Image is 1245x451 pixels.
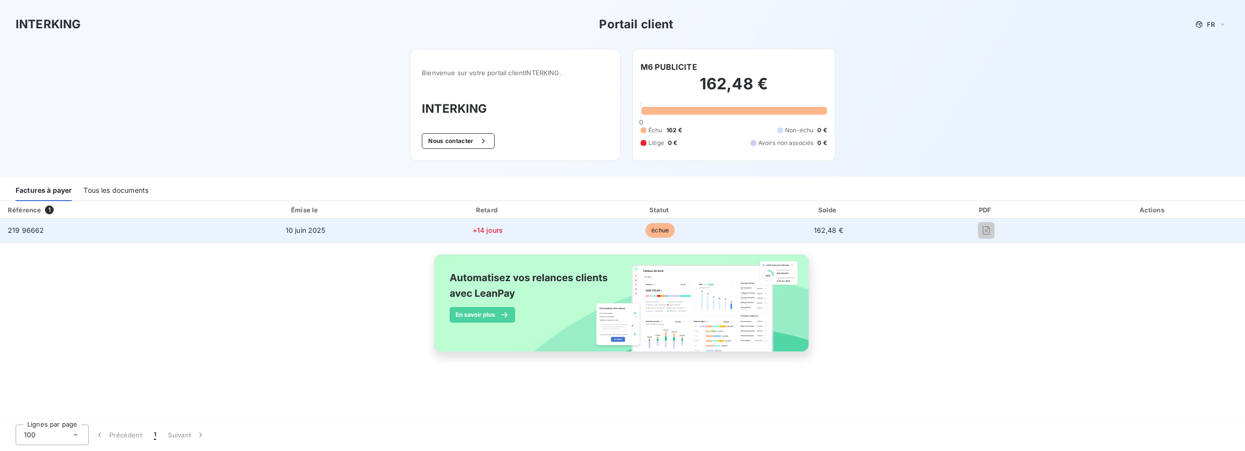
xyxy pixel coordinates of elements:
h2: 162,48 € [641,74,827,103]
span: Non-échu [785,126,813,135]
span: Litige [648,139,664,147]
span: 0 € [817,126,827,135]
h3: INTERKING [422,100,608,118]
span: 162 € [666,126,683,135]
span: 162,48 € [814,226,843,234]
div: Émise le [212,205,398,215]
button: Nous contacter [422,133,494,149]
button: Suivant [162,425,211,445]
h3: Portail client [599,16,673,33]
span: 0 € [668,139,677,147]
div: PDF [913,205,1059,215]
span: échue [645,223,675,238]
div: Référence [8,206,41,214]
span: 1 [154,430,156,440]
div: Retard [402,205,573,215]
span: 10 juin 2025 [286,226,326,234]
div: Tous les documents [83,181,148,201]
div: Statut [577,205,744,215]
div: Solde [747,205,910,215]
span: 0 € [817,139,827,147]
button: Précédent [89,425,148,445]
span: 1 [45,205,54,214]
span: Avoirs non associés [758,139,814,147]
span: 0 [639,118,643,126]
span: FR [1207,20,1215,28]
h3: INTERKING [16,16,81,33]
button: 1 [148,425,162,445]
span: 219 96662 [8,226,44,234]
h6: M6 PUBLICITE [641,61,697,73]
span: 100 [24,430,36,440]
span: Échu [648,126,663,135]
img: banner [425,248,820,369]
span: +14 jours [473,226,503,234]
div: Factures à payer [16,181,72,201]
div: Actions [1063,205,1243,215]
span: Bienvenue sur votre portail client INTERKING . [422,69,608,77]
